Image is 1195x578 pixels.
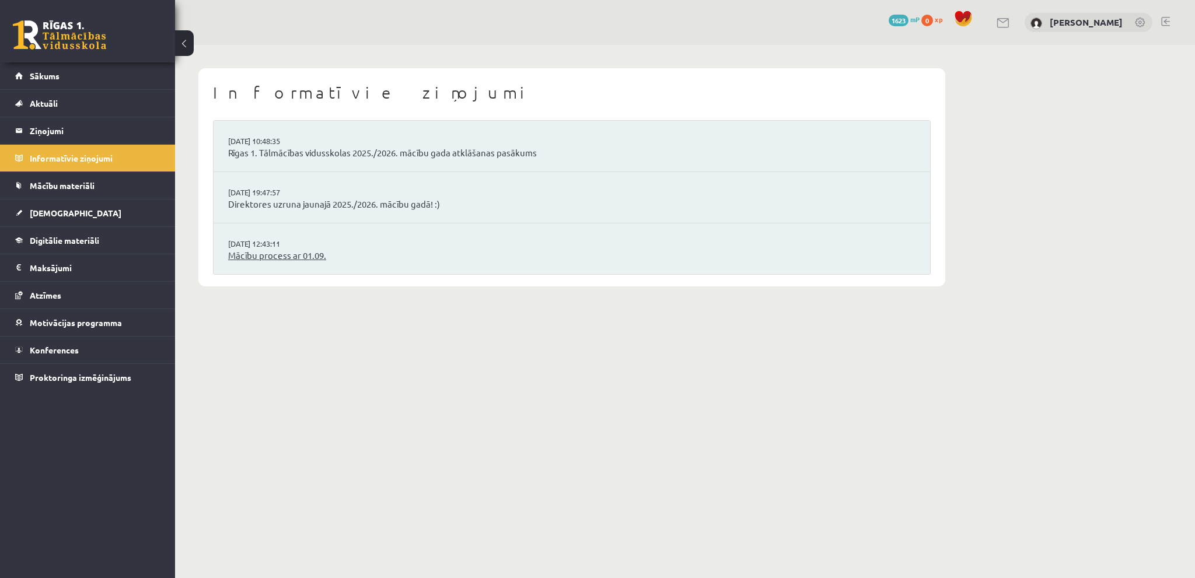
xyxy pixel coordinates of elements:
[30,372,131,383] span: Proktoringa izmēģinājums
[15,282,160,309] a: Atzīmes
[30,317,122,328] span: Motivācijas programma
[13,20,106,50] a: Rīgas 1. Tālmācības vidusskola
[921,15,933,26] span: 0
[30,98,58,108] span: Aktuāli
[889,15,909,26] span: 1623
[30,71,60,81] span: Sākums
[213,83,931,103] h1: Informatīvie ziņojumi
[228,187,316,198] a: [DATE] 19:47:57
[15,364,160,391] a: Proktoringa izmēģinājums
[1030,17,1042,29] img: Viktorija Bērziņa
[15,90,160,117] a: Aktuāli
[30,180,95,191] span: Mācību materiāli
[15,172,160,199] a: Mācību materiāli
[15,254,160,281] a: Maksājumi
[228,238,316,250] a: [DATE] 12:43:11
[30,145,160,171] legend: Informatīvie ziņojumi
[15,145,160,171] a: Informatīvie ziņojumi
[30,117,160,144] legend: Ziņojumi
[30,290,61,300] span: Atzīmes
[228,146,916,160] a: Rīgas 1. Tālmācības vidusskolas 2025./2026. mācību gada atklāšanas pasākums
[935,15,942,24] span: xp
[1050,16,1123,28] a: [PERSON_NAME]
[15,309,160,336] a: Motivācijas programma
[15,199,160,226] a: [DEMOGRAPHIC_DATA]
[910,15,920,24] span: mP
[228,198,916,211] a: Direktores uzruna jaunajā 2025./2026. mācību gadā! :)
[30,235,99,246] span: Digitālie materiāli
[921,15,948,24] a: 0 xp
[15,62,160,89] a: Sākums
[228,135,316,147] a: [DATE] 10:48:35
[30,254,160,281] legend: Maksājumi
[30,345,79,355] span: Konferences
[15,227,160,254] a: Digitālie materiāli
[15,117,160,144] a: Ziņojumi
[30,208,121,218] span: [DEMOGRAPHIC_DATA]
[889,15,920,24] a: 1623 mP
[15,337,160,363] a: Konferences
[228,249,916,262] a: Mācību process ar 01.09.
